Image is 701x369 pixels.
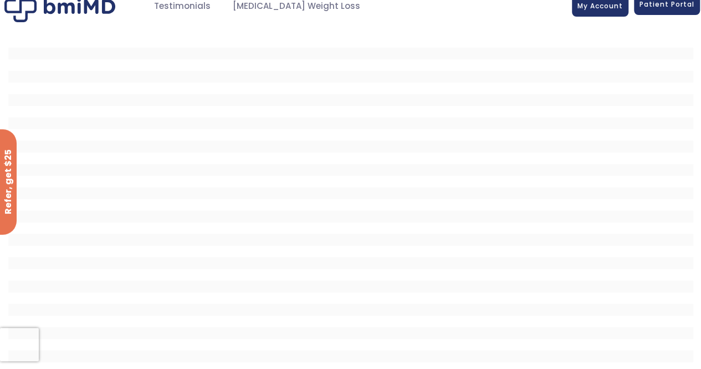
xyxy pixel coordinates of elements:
span: My Account [577,1,623,11]
iframe: MDI Patient Messaging Portal [8,36,693,369]
iframe: Sign Up via Text for Offers [9,327,129,360]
